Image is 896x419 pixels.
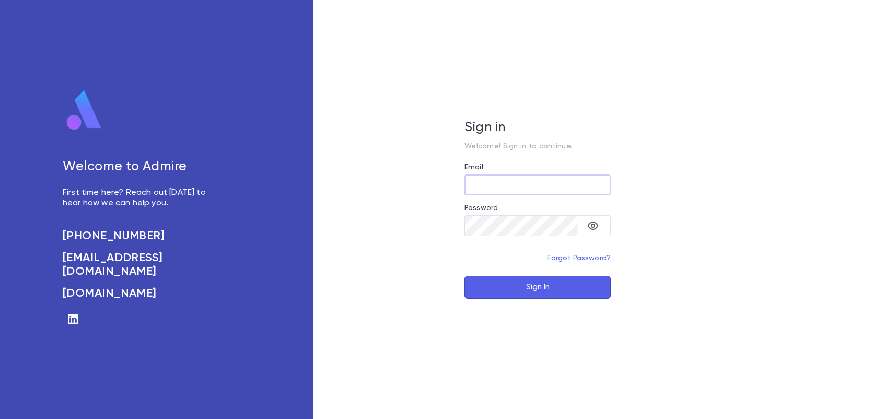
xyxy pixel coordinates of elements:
button: Sign In [464,276,611,299]
a: [EMAIL_ADDRESS][DOMAIN_NAME] [63,251,217,278]
label: Email [464,163,483,171]
p: Welcome! Sign in to continue. [464,142,611,150]
a: [PHONE_NUMBER] [63,229,217,243]
a: [DOMAIN_NAME] [63,287,217,300]
button: toggle password visibility [583,215,603,236]
img: logo [63,89,106,131]
keeper-lock: Open Keeper Popup [591,179,603,191]
h5: Sign in [464,120,611,136]
p: First time here? Reach out [DATE] to hear how we can help you. [63,188,217,208]
a: Forgot Password? [547,254,611,262]
h5: Welcome to Admire [63,159,217,175]
label: Password [464,204,498,212]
